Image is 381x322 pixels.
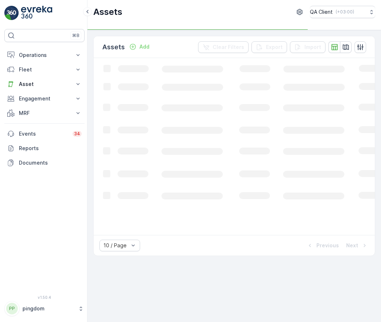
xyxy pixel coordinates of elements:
button: Operations [4,48,85,62]
button: Clear Filters [198,41,249,53]
button: QA Client(+03:00) [310,6,375,18]
button: Export [251,41,287,53]
span: v 1.50.4 [4,295,85,300]
p: Fleet [19,66,70,73]
button: PPpingdom [4,301,85,316]
p: Reports [19,145,82,152]
a: Reports [4,141,85,156]
button: Previous [306,241,340,250]
p: Next [346,242,358,249]
p: MRF [19,110,70,117]
p: pingdom [22,305,74,312]
button: Add [126,42,152,51]
p: Operations [19,51,70,59]
p: Export [266,44,283,51]
div: PP [6,303,18,314]
p: Import [304,44,321,51]
p: 34 [74,131,80,137]
a: Events34 [4,127,85,141]
img: logo_light-DOdMpM7g.png [21,6,52,20]
p: Documents [19,159,82,166]
button: MRF [4,106,85,120]
p: QA Client [310,8,333,16]
p: Events [19,130,68,137]
p: Asset [19,80,70,88]
p: Previous [316,242,339,249]
button: Asset [4,77,85,91]
button: Fleet [4,62,85,77]
a: Documents [4,156,85,170]
p: Assets [102,42,125,52]
button: Engagement [4,91,85,106]
button: Next [345,241,369,250]
p: ⌘B [72,33,79,38]
img: logo [4,6,19,20]
p: Add [139,43,149,50]
button: Import [290,41,325,53]
p: ( +03:00 ) [336,9,354,15]
p: Clear Filters [213,44,244,51]
p: Engagement [19,95,70,102]
p: Assets [93,6,122,18]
